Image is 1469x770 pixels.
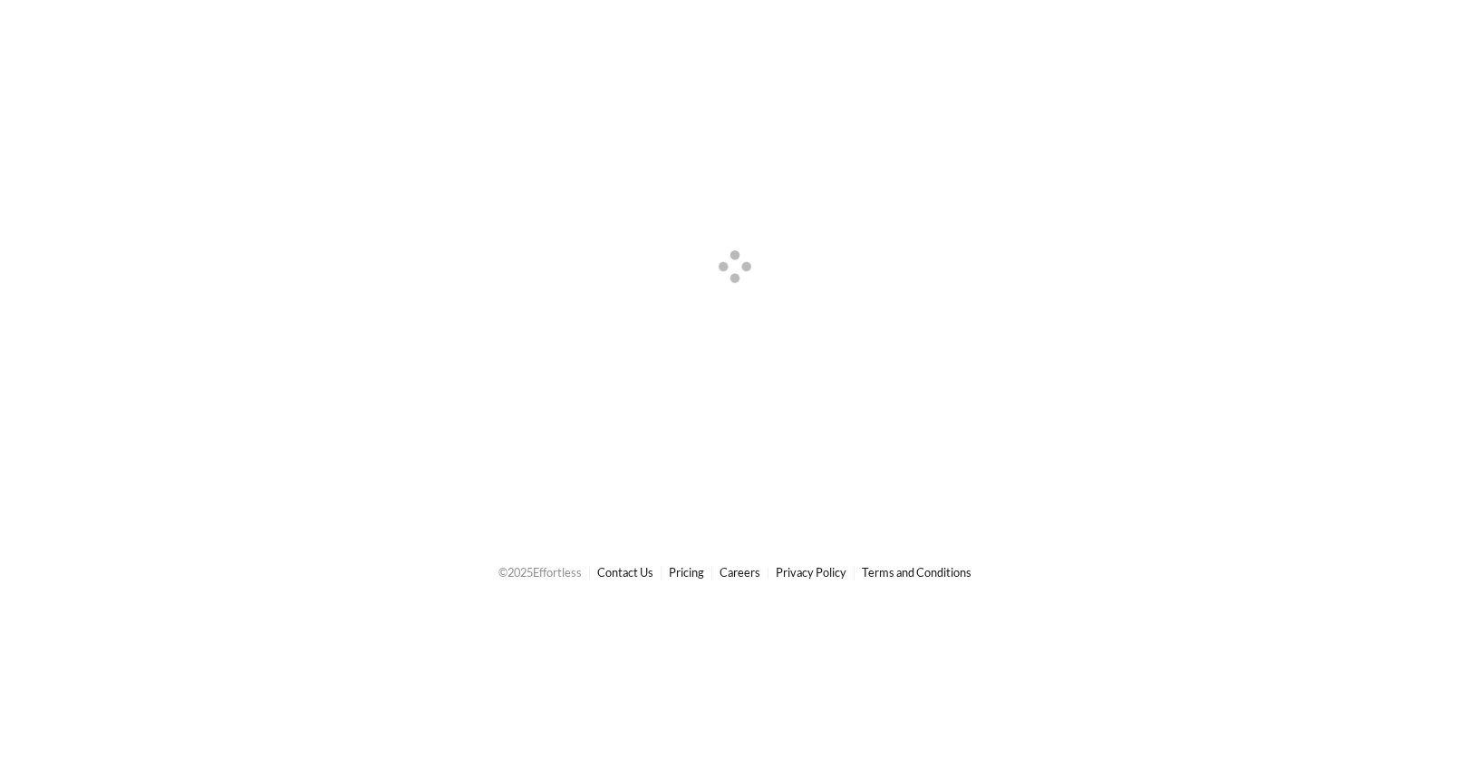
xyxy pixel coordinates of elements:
[669,565,704,580] a: Pricing
[720,565,760,580] a: Careers
[597,565,653,580] a: Contact Us
[862,565,971,580] a: Terms and Conditions
[776,565,846,580] a: Privacy Policy
[498,565,582,580] span: © 2025 Effortless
